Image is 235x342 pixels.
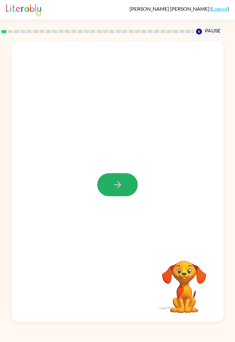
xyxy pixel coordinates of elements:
a: Logout [212,6,227,12]
span: [PERSON_NAME] [PERSON_NAME] [130,6,210,12]
img: Literably [6,3,41,16]
button: Pause [194,24,223,39]
div: ( ) [130,6,229,12]
video: Your browser must support playing .mp4 files to use Literably. Please try using another browser. [153,251,216,314]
